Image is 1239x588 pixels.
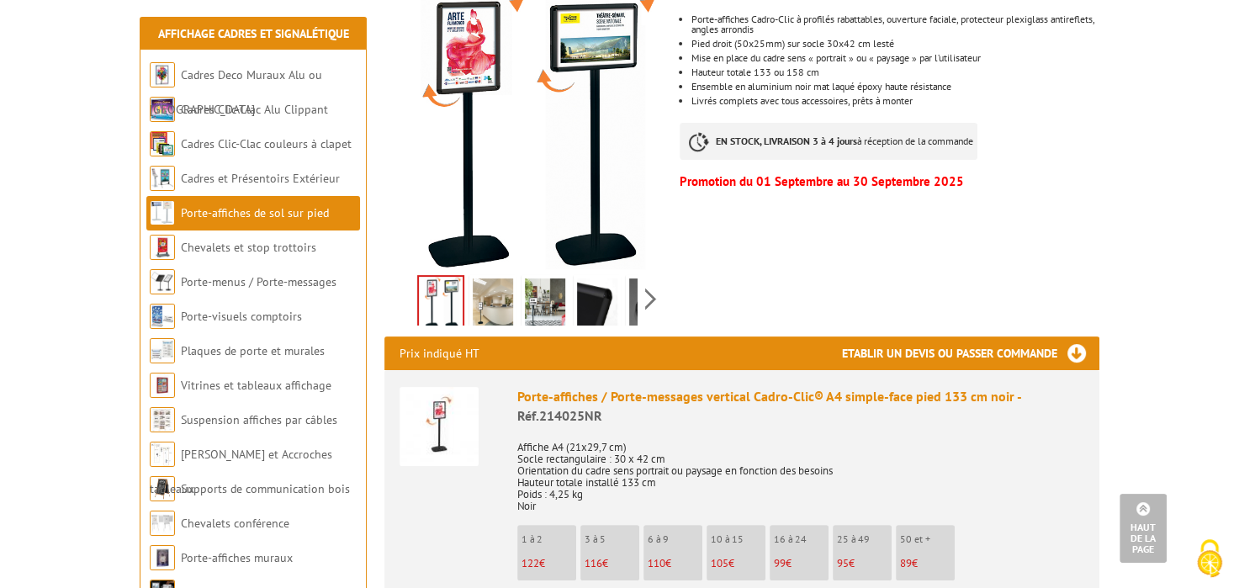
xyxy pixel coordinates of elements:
a: Plaques de porte et murales [181,343,325,358]
a: Chevalets conférence [181,516,289,531]
span: 105 [711,556,728,570]
a: Affichage Cadres et Signalétique [158,26,349,41]
p: € [837,558,892,569]
a: [PERSON_NAME] et Accroches tableaux [150,447,332,496]
p: € [774,558,829,569]
a: Cadres Deco Muraux Alu ou [GEOGRAPHIC_DATA] [150,67,322,117]
p: Prix indiqué HT [400,336,479,370]
img: Cadres et Présentoirs Extérieur [150,166,175,191]
img: Cookies (fenêtre modale) [1189,538,1231,580]
p: € [900,558,955,569]
a: Porte-visuels comptoirs [181,309,302,324]
p: à réception de la commande [680,123,977,160]
img: Chevalets conférence [150,511,175,536]
p: € [711,558,765,569]
a: Chevalets et stop trottoirs [181,240,316,255]
img: Cadres Deco Muraux Alu ou Bois [150,62,175,87]
a: Haut de la page [1120,494,1167,563]
p: Hauteur totale 133 ou 158 cm [691,67,1099,77]
img: porte_affiches_de_sol_214000nr.jpg [419,277,463,329]
a: Suspension affiches par câbles [181,412,337,427]
p: Promotion du 01 Septembre au 30 Septembre 2025 [680,177,1099,187]
p: 50 et + [900,533,955,545]
a: Porte-affiches muraux [181,550,293,565]
p: € [522,558,576,569]
strong: EN STOCK, LIVRAISON 3 à 4 jours [716,135,857,147]
p: 3 à 5 [585,533,639,545]
p: 6 à 9 [648,533,702,545]
span: 89 [900,556,912,570]
img: Cimaises et Accroches tableaux [150,442,175,467]
img: Chevalets et stop trottoirs [150,235,175,260]
a: Vitrines et tableaux affichage [181,378,331,393]
li: Porte-affiches Cadro-Clic à profilés rabattables, ouverture faciale, protecteur plexiglass antire... [691,14,1099,34]
div: Porte-affiches / Porte-messages vertical Cadro-Clic® A4 simple-face pied 133 cm noir - [517,387,1084,426]
img: Porte-affiches de sol sur pied [150,200,175,225]
img: Cadres Clic-Clac couleurs à clapet [150,131,175,156]
li: Mise en place du cadre sens « portrait » ou « paysage » par l’utilisateur [691,53,1099,63]
img: Porte-affiches / Porte-messages vertical Cadro-Clic® A4 simple-face pied 133 cm noir [400,387,479,466]
p: 25 à 49 [837,533,892,545]
a: Supports de communication bois [181,481,350,496]
img: Vitrines et tableaux affichage [150,373,175,398]
a: Porte-affiches de sol sur pied [181,205,329,220]
span: 122 [522,556,539,570]
span: 110 [648,556,665,570]
a: Cadres Clic-Clac couleurs à clapet [181,136,352,151]
p: 16 à 24 [774,533,829,545]
a: Cadres et Présentoirs Extérieur [181,171,340,186]
img: Porte-visuels comptoirs [150,304,175,329]
p: Pied droit (50x25mm) sur socle 30x42 cm lesté [691,39,1099,49]
img: Suspension affiches par câbles [150,407,175,432]
span: 116 [585,556,602,570]
p: € [648,558,702,569]
img: porte_affiches_porte_messages_214025nr.jpg [473,278,513,331]
img: Porte-menus / Porte-messages [150,269,175,294]
h3: Etablir un devis ou passer commande [842,336,1099,370]
img: 214025nr_angle.jpg [577,278,617,331]
span: 99 [774,556,786,570]
button: Cookies (fenêtre modale) [1180,531,1239,588]
li: Ensemble en aluminium noir mat laqué époxy haute résistance [691,82,1099,92]
p: 1 à 2 [522,533,576,545]
img: Porte-affiches muraux [150,545,175,570]
p: 10 à 15 [711,533,765,545]
img: vision_1_214025nr.jpg [629,278,670,331]
img: Plaques de porte et murales [150,338,175,363]
span: 95 [837,556,849,570]
p: € [585,558,639,569]
li: Livrés complets avec tous accessoires, prêts à monter [691,96,1099,106]
img: porte_affiches_porte_messages_mise_en_scene_214025nr.jpg [525,278,565,331]
p: Affiche A4 (21x29,7 cm) Socle rectangulaire : 30 x 42 cm Orientation du cadre sens portrait ou pa... [517,430,1084,512]
a: Porte-menus / Porte-messages [181,274,336,289]
span: Réf.214025NR [517,407,602,424]
span: Next [643,285,659,313]
a: Cadres Clic-Clac Alu Clippant [181,102,328,117]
